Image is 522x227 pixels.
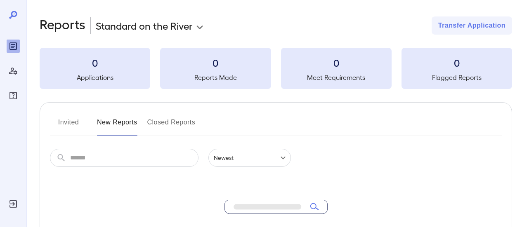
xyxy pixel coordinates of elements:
h2: Reports [40,16,85,35]
button: Transfer Application [432,16,512,35]
button: Invited [50,116,87,136]
h3: 0 [160,56,271,69]
div: FAQ [7,89,20,102]
p: Standard on the River [96,19,193,32]
button: New Reports [97,116,137,136]
div: Reports [7,40,20,53]
div: Newest [208,149,291,167]
h3: 0 [402,56,512,69]
h5: Reports Made [160,73,271,82]
h3: 0 [281,56,392,69]
h5: Flagged Reports [402,73,512,82]
summary: 0Applications0Reports Made0Meet Requirements0Flagged Reports [40,48,512,89]
h5: Meet Requirements [281,73,392,82]
div: Log Out [7,197,20,211]
h5: Applications [40,73,150,82]
div: Manage Users [7,64,20,77]
h3: 0 [40,56,150,69]
button: Closed Reports [147,116,196,136]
